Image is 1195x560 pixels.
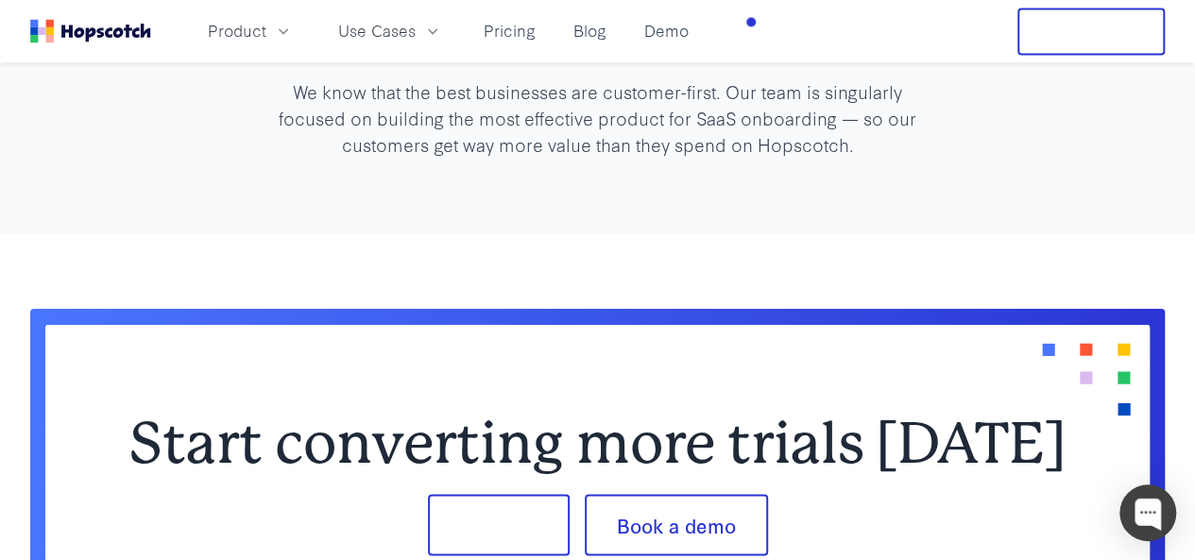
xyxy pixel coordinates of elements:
[637,15,696,46] a: Demo
[566,15,614,46] a: Blog
[585,494,768,556] button: Book a demo
[327,15,453,46] button: Use Cases
[1017,8,1165,55] button: Free Trial
[30,19,151,42] a: Home
[265,78,930,158] p: We know that the best businesses are customer-first. Our team is singularly focused on building t...
[428,494,570,556] button: Sign up
[196,15,304,46] button: Product
[208,19,266,42] span: Product
[476,15,543,46] a: Pricing
[106,415,1089,471] h2: Start converting more trials [DATE]
[338,19,416,42] span: Use Cases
